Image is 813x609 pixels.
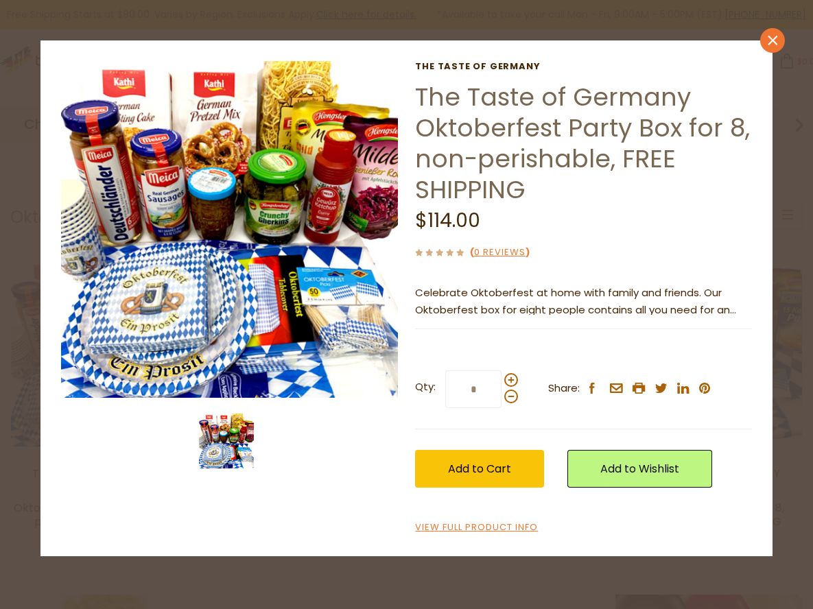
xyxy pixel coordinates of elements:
[415,61,751,72] a: The Taste of Germany
[415,80,750,207] a: The Taste of Germany Oktoberfest Party Box for 8, non-perishable, FREE SHIPPING
[415,285,751,319] p: Celebrate Oktoberfest at home with family and friends. Our Oktoberfest box for eight people conta...
[61,61,398,398] img: The Taste of Germany Oktoberfest Party Box for 8, non-perishable, FREE SHIPPING
[567,450,712,488] a: Add to Wishlist
[445,370,502,408] input: Qty:
[415,379,436,396] strong: Qty:
[474,246,526,260] a: 0 Reviews
[415,450,544,488] button: Add to Cart
[448,461,511,477] span: Add to Cart
[199,414,254,468] img: The Taste of Germany Oktoberfest Party Box for 8, non-perishable, FREE SHIPPING
[415,521,538,535] a: View Full Product Info
[415,207,480,234] span: $114.00
[548,380,580,397] span: Share:
[470,246,530,259] span: ( )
